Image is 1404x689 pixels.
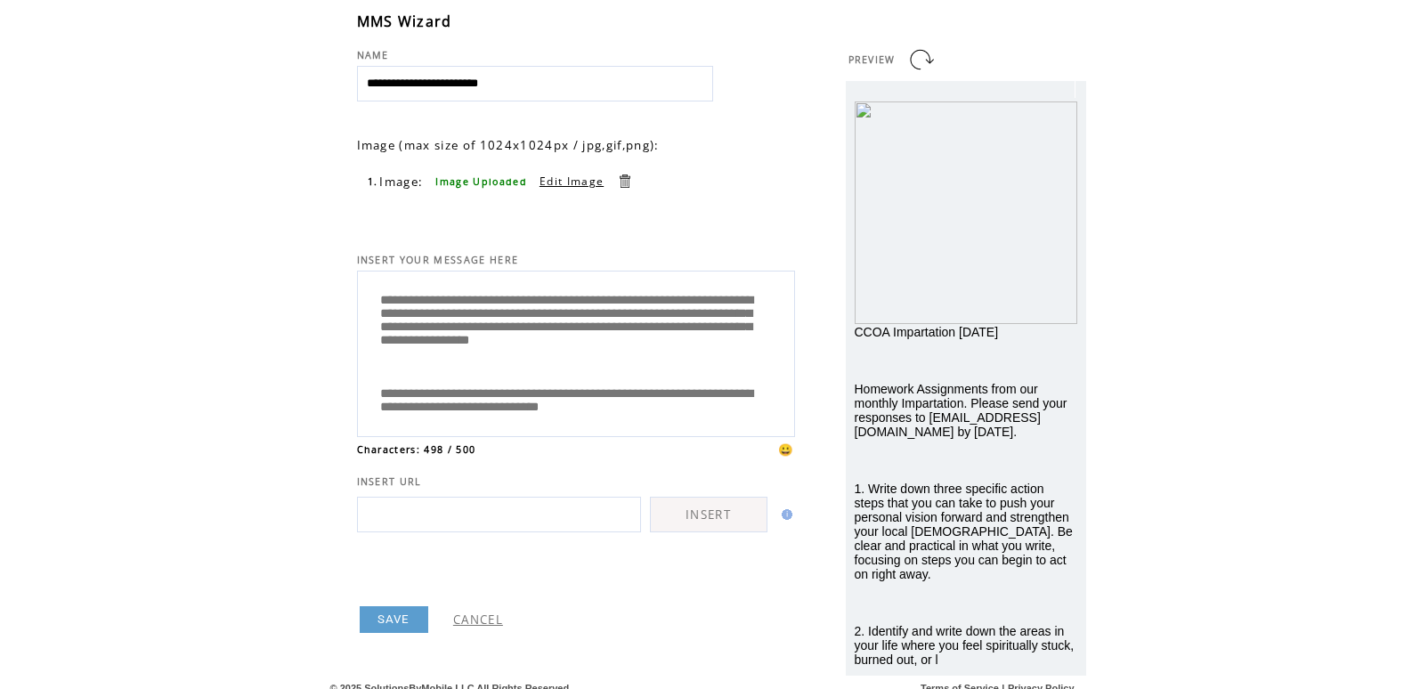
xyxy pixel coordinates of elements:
span: Image (max size of 1024x1024px / jpg,gif,png): [357,137,660,153]
span: PREVIEW [848,53,896,66]
a: Edit Image [540,174,604,189]
span: 1. [368,175,378,188]
a: INSERT [650,497,767,532]
a: Delete this item [616,173,633,190]
span: CCOA Impartation [DATE] Homework Assignments from our monthly Impartation. Please send your respo... [855,325,1075,667]
span: MMS Wizard [357,12,452,31]
span: Image Uploaded [435,175,527,188]
a: SAVE [360,606,428,633]
span: Image: [379,174,423,190]
a: CANCEL [453,612,503,628]
span: INSERT URL [357,475,422,488]
span: Characters: 498 / 500 [357,443,476,456]
span: NAME [357,49,389,61]
img: help.gif [776,509,792,520]
span: 😀 [778,442,794,458]
span: INSERT YOUR MESSAGE HERE [357,254,519,266]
